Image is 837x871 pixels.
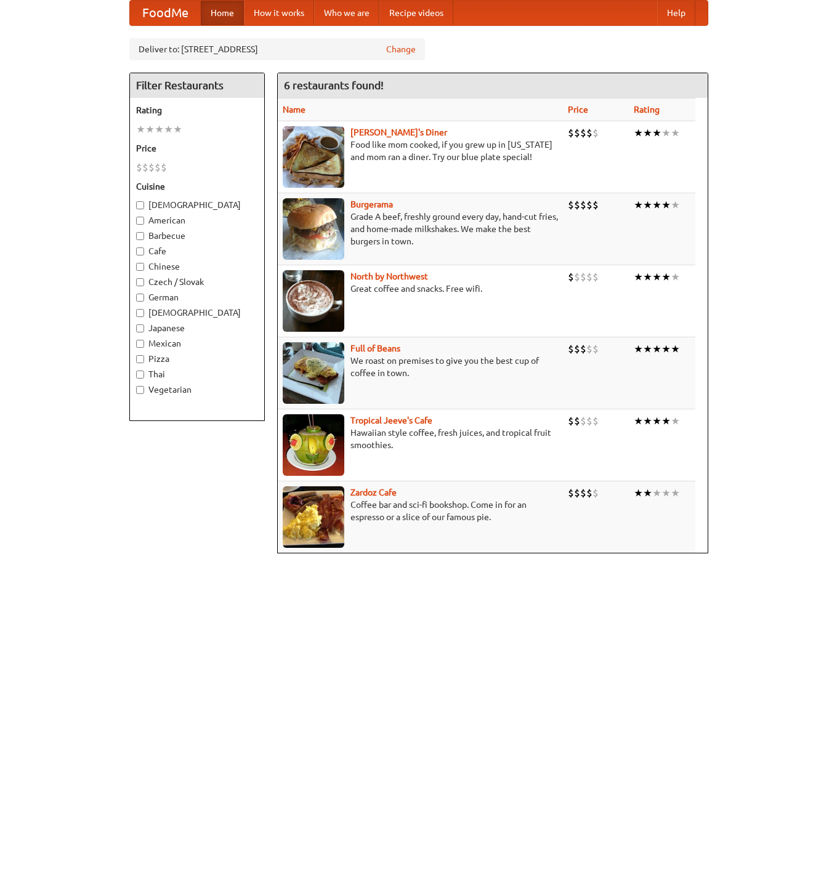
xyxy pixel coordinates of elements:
[671,198,680,212] li: ★
[136,217,144,225] input: American
[634,414,643,428] li: ★
[592,414,599,428] li: $
[283,105,305,114] a: Name
[580,414,586,428] li: $
[580,486,586,500] li: $
[283,270,344,332] img: north.jpg
[136,199,258,211] label: [DEMOGRAPHIC_DATA]
[652,342,661,356] li: ★
[136,245,258,257] label: Cafe
[136,104,258,116] h5: Rating
[386,43,416,55] a: Change
[136,368,258,380] label: Thai
[136,353,258,365] label: Pizza
[574,486,580,500] li: $
[350,199,393,209] a: Burgerama
[592,486,599,500] li: $
[580,198,586,212] li: $
[350,488,397,497] a: Zardoz Cafe
[155,161,161,174] li: $
[661,270,671,284] li: ★
[634,486,643,500] li: ★
[283,486,344,548] img: zardoz.jpg
[283,211,558,247] p: Grade A beef, freshly ground every day, hand-cut fries, and home-made milkshakes. We make the bes...
[634,198,643,212] li: ★
[379,1,453,25] a: Recipe videos
[592,342,599,356] li: $
[586,126,592,140] li: $
[568,105,588,114] a: Price
[244,1,314,25] a: How it works
[568,198,574,212] li: $
[136,386,144,394] input: Vegetarian
[634,270,643,284] li: ★
[136,322,258,334] label: Japanese
[136,371,144,379] input: Thai
[574,414,580,428] li: $
[136,355,144,363] input: Pizza
[283,414,344,476] img: jeeves.jpg
[136,260,258,273] label: Chinese
[283,427,558,451] p: Hawaiian style coffee, fresh juices, and tropical fruit smoothies.
[350,343,400,353] a: Full of Beans
[574,342,580,356] li: $
[643,126,652,140] li: ★
[136,214,258,227] label: American
[283,126,344,188] img: sallys.jpg
[661,126,671,140] li: ★
[661,414,671,428] li: ★
[350,415,432,425] a: Tropical Jeeve's Cafe
[283,198,344,260] img: burgerama.jpg
[586,270,592,284] li: $
[580,270,586,284] li: $
[136,276,258,288] label: Czech / Slovak
[574,198,580,212] li: $
[586,198,592,212] li: $
[164,122,173,136] li: ★
[586,486,592,500] li: $
[136,383,258,396] label: Vegetarian
[136,180,258,193] h5: Cuisine
[173,122,182,136] li: ★
[652,486,661,500] li: ★
[130,1,201,25] a: FoodMe
[136,161,142,174] li: $
[574,126,580,140] li: $
[580,126,586,140] li: $
[652,126,661,140] li: ★
[136,142,258,155] h5: Price
[350,127,447,137] b: [PERSON_NAME]'s Diner
[283,355,558,379] p: We roast on premises to give you the best cup of coffee in town.
[136,294,144,302] input: German
[148,161,155,174] li: $
[142,161,148,174] li: $
[643,342,652,356] li: ★
[145,122,155,136] li: ★
[136,309,144,317] input: [DEMOGRAPHIC_DATA]
[652,198,661,212] li: ★
[634,342,643,356] li: ★
[136,278,144,286] input: Czech / Slovak
[283,342,344,404] img: beans.jpg
[136,122,145,136] li: ★
[634,105,660,114] a: Rating
[136,232,144,240] input: Barbecue
[580,342,586,356] li: $
[136,201,144,209] input: [DEMOGRAPHIC_DATA]
[592,198,599,212] li: $
[643,270,652,284] li: ★
[136,324,144,332] input: Japanese
[161,161,167,174] li: $
[671,270,680,284] li: ★
[652,414,661,428] li: ★
[136,263,144,271] input: Chinese
[350,271,428,281] a: North by Northwest
[136,337,258,350] label: Mexican
[586,414,592,428] li: $
[652,270,661,284] li: ★
[592,126,599,140] li: $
